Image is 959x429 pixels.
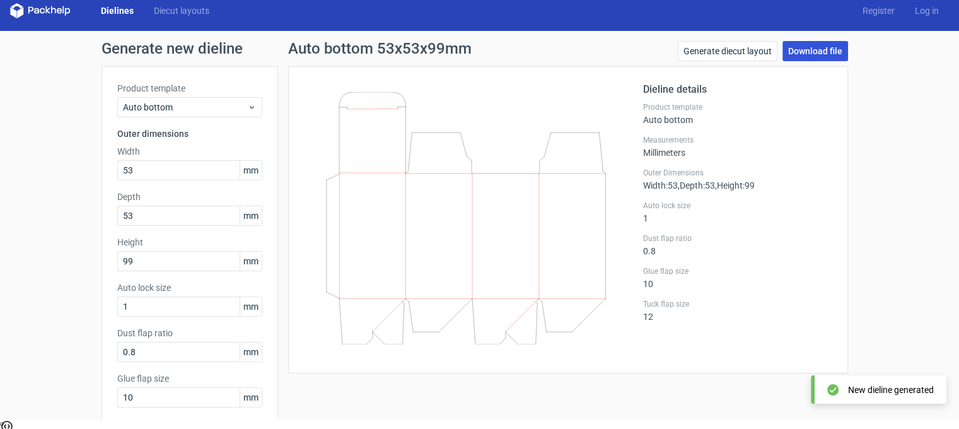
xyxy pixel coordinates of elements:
label: Tuck flap size [643,299,832,309]
label: Dust flap ratio [117,327,262,339]
a: Register [852,4,905,17]
div: 12 [643,299,832,322]
span: Auto bottom [123,101,247,114]
label: Product template [117,82,262,95]
span: mm [240,343,262,361]
a: Generate diecut layout [678,41,777,61]
label: Width [117,145,262,158]
label: Auto lock size [643,201,832,211]
span: mm [240,206,262,225]
div: 10 [643,266,832,289]
span: Width : 53 [643,180,678,191]
h2: Dieline details [643,82,832,97]
label: Outer Dimensions [643,168,832,178]
div: New dieline generated [848,384,934,396]
label: Glue flap size [643,266,832,276]
label: Glue flap size [117,372,262,385]
span: mm [240,252,262,271]
a: Diecut layouts [144,4,219,17]
span: , Depth : 53 [678,180,715,191]
h1: Generate new dieline [102,41,858,56]
label: Product template [643,102,832,112]
div: Auto bottom [643,102,832,125]
label: Depth [117,191,262,203]
label: Dust flap ratio [643,233,832,244]
span: mm [240,297,262,316]
div: Millimeters [643,135,832,158]
label: Height [117,236,262,249]
h1: Auto bottom 53x53x99mm [288,41,472,56]
h3: Outer dimensions [117,127,262,140]
label: Auto lock size [117,281,262,294]
label: Measurements [643,135,832,145]
span: , Height : 99 [715,180,755,191]
span: mm [240,388,262,407]
span: mm [240,161,262,180]
a: Download file [782,41,848,61]
div: 1 [643,201,832,223]
div: 0.8 [643,233,832,256]
a: Dielines [91,4,144,17]
a: Log in [905,4,949,17]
